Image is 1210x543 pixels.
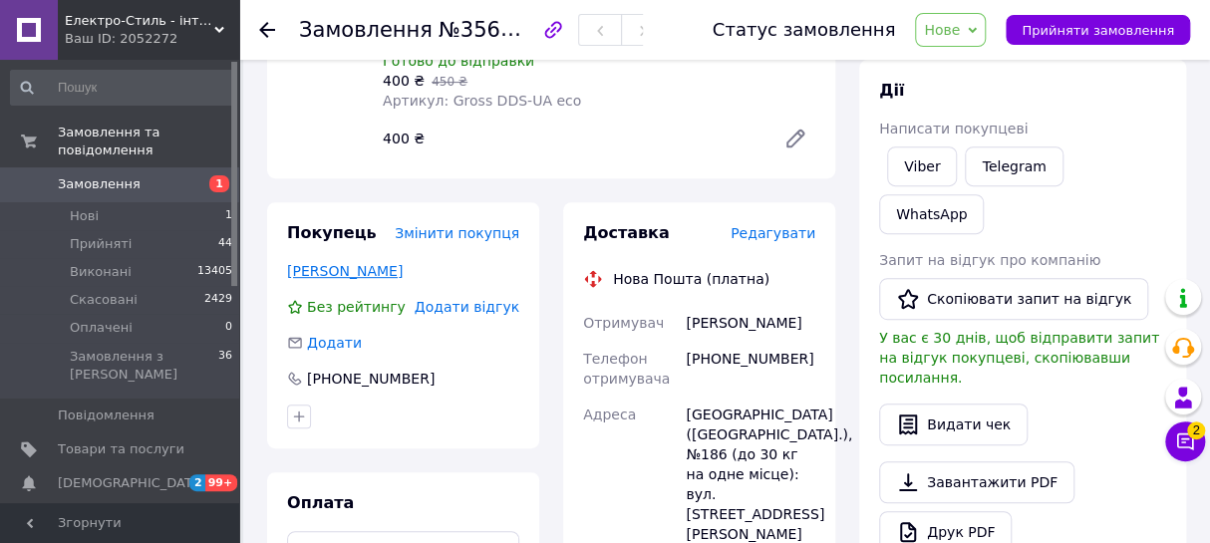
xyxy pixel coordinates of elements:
[189,474,205,491] span: 2
[879,330,1159,386] span: У вас є 30 днів, щоб відправити запит на відгук покупцеві, скопіювавши посилання.
[879,461,1074,503] a: Завантажити PDF
[10,70,234,106] input: Пошук
[383,73,425,89] span: 400 ₴
[583,407,636,422] span: Адреса
[58,124,239,159] span: Замовлення та повідомлення
[682,341,819,397] div: [PHONE_NUMBER]
[775,119,815,158] a: Редагувати
[415,299,519,315] span: Додати відгук
[70,291,138,309] span: Скасовані
[887,146,957,186] a: Viber
[205,474,238,491] span: 99+
[299,18,433,42] span: Замовлення
[731,225,815,241] span: Редагувати
[305,369,437,389] div: [PHONE_NUMBER]
[218,348,232,384] span: 36
[439,17,580,42] span: №356916548
[287,263,403,279] a: [PERSON_NAME]
[209,175,229,192] span: 1
[287,223,377,242] span: Покупець
[432,75,467,89] span: 450 ₴
[70,235,132,253] span: Прийняті
[225,207,232,225] span: 1
[307,299,406,315] span: Без рейтингу
[218,235,232,253] span: 44
[307,335,362,351] span: Додати
[608,269,774,289] div: Нова Пошта (платна)
[713,20,896,40] div: Статус замовлення
[197,263,232,281] span: 13405
[965,146,1062,186] a: Telegram
[70,207,99,225] span: Нові
[70,348,218,384] span: Замовлення з [PERSON_NAME]
[204,291,232,309] span: 2429
[583,315,664,331] span: Отримувач
[583,223,670,242] span: Доставка
[682,305,819,341] div: [PERSON_NAME]
[1187,420,1205,438] span: 2
[879,278,1148,320] button: Скопіювати запит на відгук
[395,225,519,241] span: Змінити покупця
[70,263,132,281] span: Виконані
[65,30,239,48] div: Ваш ID: 2052272
[225,319,232,337] span: 0
[879,81,904,100] span: Дії
[58,474,205,492] span: [DEMOGRAPHIC_DATA]
[383,53,534,69] span: Готово до відправки
[375,125,767,152] div: 400 ₴
[58,175,141,193] span: Замовлення
[70,319,133,337] span: Оплачені
[1006,15,1190,45] button: Прийняти замовлення
[924,22,960,38] span: Нове
[879,121,1028,136] span: Написати покупцеві
[1165,421,1205,461] button: Чат з покупцем2
[287,493,354,512] span: Оплата
[58,407,154,424] span: Повідомлення
[58,440,184,458] span: Товари та послуги
[879,252,1100,268] span: Запит на відгук про компанію
[65,12,214,30] span: Електро-Стиль - інтернет-магазин електротоварів
[879,194,984,234] a: WhatsApp
[383,93,581,109] span: Артикул: Gross DDS-UA eco
[259,20,275,40] div: Повернутися назад
[583,351,670,387] span: Телефон отримувача
[1022,23,1174,38] span: Прийняти замовлення
[879,404,1028,445] button: Видати чек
